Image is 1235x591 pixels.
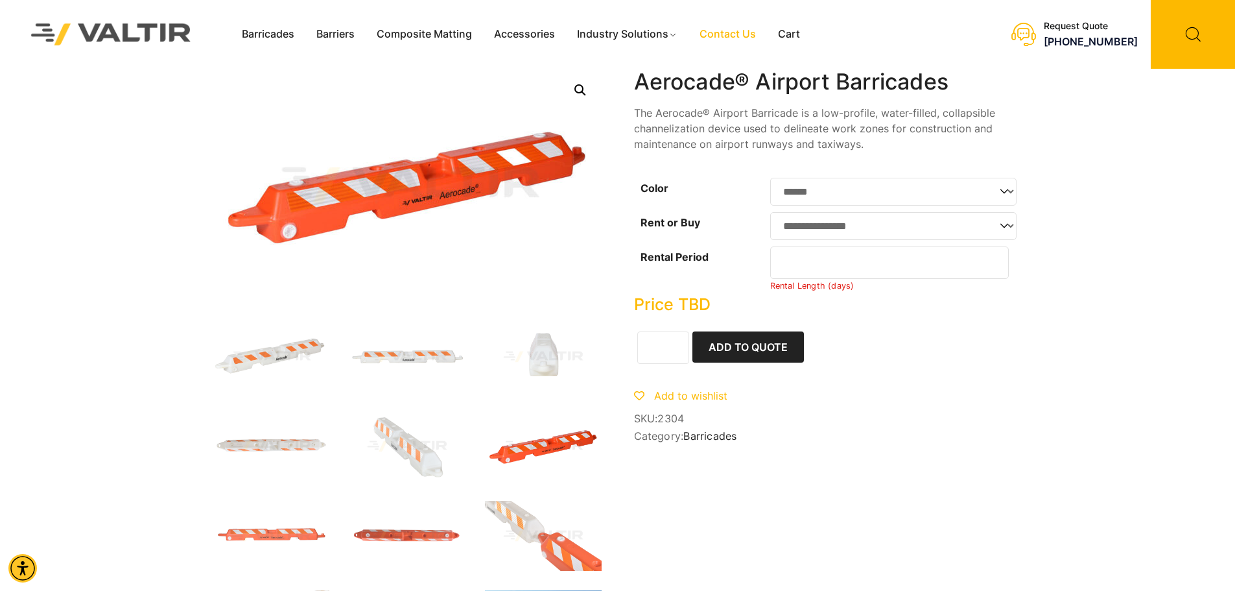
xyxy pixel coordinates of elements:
img: A white traffic barrier with orange and white reflective stripes, designed for road safety and de... [349,411,465,481]
small: Rental Length (days) [770,281,854,291]
img: A white safety barrier with orange reflective stripes and the brand name "Aerocade" printed on it. [349,322,465,392]
label: Rent or Buy [641,216,700,229]
th: Rental Period [634,243,770,295]
a: Contact Us [688,25,767,44]
div: Accessibility Menu [8,554,37,583]
span: 2304 [657,412,684,425]
img: An orange traffic barrier with white reflective stripes, designed for road safety and visibility. [349,501,465,571]
span: SKU: [634,413,1023,425]
label: Color [641,182,668,195]
h1: Aerocade® Airport Barricades [634,69,1023,95]
a: Industry Solutions [566,25,688,44]
a: Add to wishlist [634,389,727,402]
a: Barriers [305,25,366,44]
img: Two interlocking traffic barriers, one white with orange stripes and one orange with white stripe... [485,501,602,571]
a: Barricades [683,429,736,442]
div: Request Quote [1044,21,1138,32]
img: An orange traffic barrier with reflective white stripes, labeled "Aerocade," designed for safety ... [213,501,329,571]
a: Barricades [231,25,305,44]
a: Accessories [483,25,566,44]
img: A white plastic container with a spout, featuring horizontal red stripes on the side. [485,322,602,392]
button: Add to Quote [692,332,804,363]
input: Product quantity [637,332,689,364]
a: call (888) 496-3625 [1044,35,1138,48]
span: Add to wishlist [654,389,727,402]
a: Composite Matting [366,25,483,44]
input: Number [770,247,1009,279]
a: Cart [767,25,811,44]
span: Category: [634,430,1023,442]
img: An orange traffic barrier with reflective white stripes, designed for safety and visibility. [485,411,602,481]
img: text, letter [213,411,329,481]
bdi: Price TBD [634,295,711,314]
img: Valtir Rentals [14,6,208,62]
p: The Aerocade® Airport Barricade is a low-profile, water-filled, collapsible channelization device... [634,105,1023,152]
img: Aerocade_Nat_3Q-1.jpg [213,322,329,392]
a: Open this option [569,78,592,102]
